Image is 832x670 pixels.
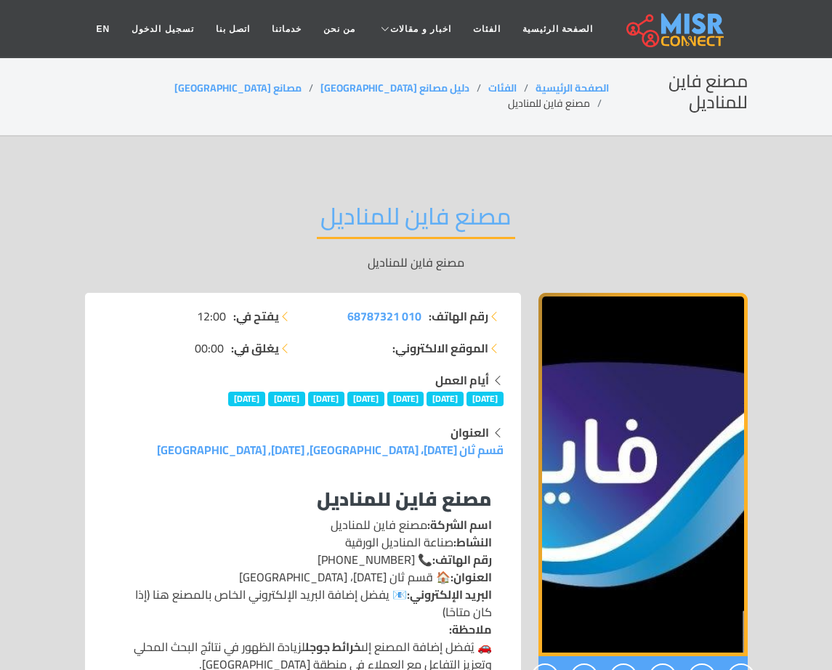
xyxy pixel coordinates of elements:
[451,566,492,588] strong: العنوان:
[366,15,462,43] a: اخبار و مقالات
[429,307,488,325] strong: رقم الهاتف:
[305,636,361,658] strong: خرائط جوجل
[435,369,489,391] strong: أيام العمل
[85,254,748,271] p: مصنع فاين للمناديل
[347,392,384,406] span: [DATE]
[347,305,421,327] span: 010 68787321
[205,15,261,43] a: اتصل بنا
[347,307,421,325] a: 010 68787321
[512,15,604,43] a: الصفحة الرئيسية
[508,96,609,111] li: مصنع فاين للمناديل
[427,514,492,536] strong: اسم الشركة:
[392,339,488,357] strong: الموقع الالكتروني:
[312,15,366,43] a: من نحن
[195,339,224,357] span: 00:00
[462,15,512,43] a: الفئات
[86,15,121,43] a: EN
[538,293,748,656] img: مصنع فاين للمناديل
[121,15,204,43] a: تسجيل الدخول
[626,11,724,47] img: main.misr_connect
[453,531,492,553] strong: النشاط:
[261,15,312,43] a: خدماتنا
[233,307,279,325] strong: يفتح في:
[317,202,515,239] h2: مصنع فاين للمناديل
[268,392,305,406] span: [DATE]
[407,584,492,605] strong: البريد الإلكتروني:
[467,392,504,406] span: [DATE]
[174,78,302,97] a: مصانع [GEOGRAPHIC_DATA]
[320,78,469,97] a: دليل مصانع [GEOGRAPHIC_DATA]
[387,392,424,406] span: [DATE]
[449,618,492,640] strong: ملاحظة:
[390,23,451,36] span: اخبار و مقالات
[451,421,489,443] strong: العنوان
[536,78,609,97] a: الصفحة الرئيسية
[197,307,226,325] span: 12:00
[427,392,464,406] span: [DATE]
[228,392,265,406] span: [DATE]
[488,78,517,97] a: الفئات
[157,439,504,461] a: قسم ثان [DATE]، [GEOGRAPHIC_DATA], [DATE], [GEOGRAPHIC_DATA]
[231,339,279,357] strong: يغلق في:
[308,392,345,406] span: [DATE]
[317,481,492,517] strong: مصنع فاين للمناديل
[609,71,748,113] h2: مصنع فاين للمناديل
[538,293,748,656] div: 1 / 1
[432,549,492,570] strong: رقم الهاتف:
